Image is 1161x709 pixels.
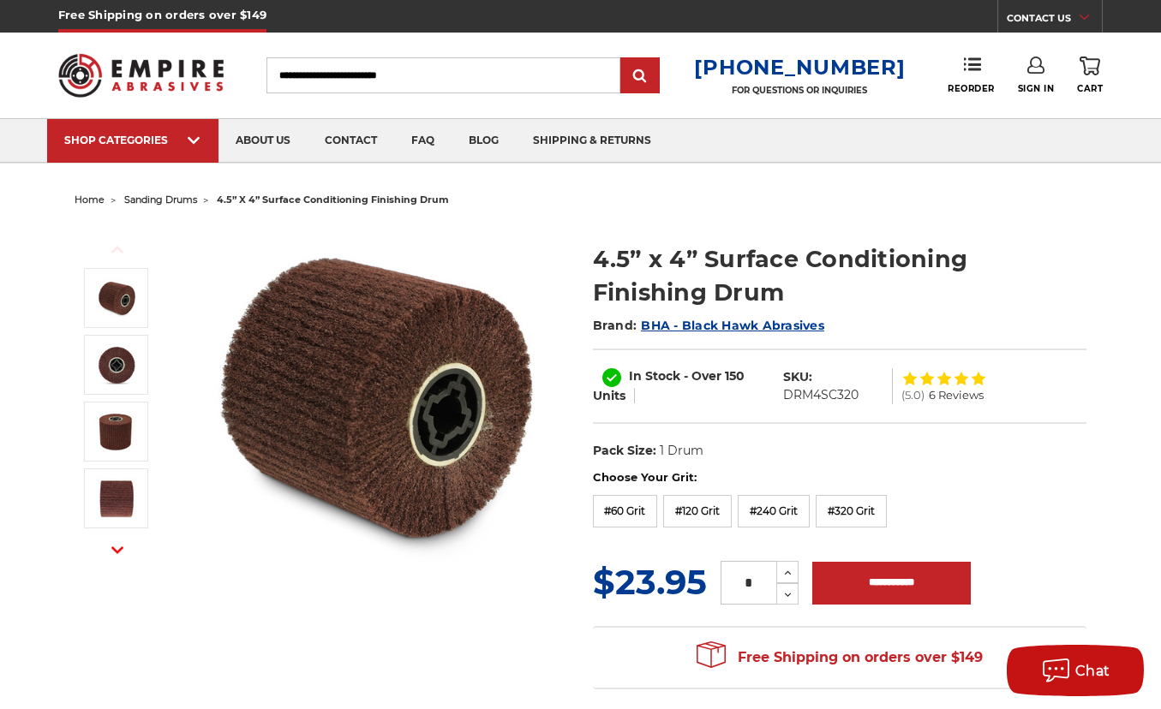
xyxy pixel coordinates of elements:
[1007,645,1144,696] button: Chat
[593,442,656,460] dt: Pack Size:
[95,343,138,386] img: 4.5" x 4" Surface Conditioning Finishing Drum - 3/4 Inch Quad Key Arbor
[97,231,138,268] button: Previous
[593,469,1086,486] label: Choose Your Grit:
[1077,57,1103,94] a: Cart
[58,43,224,108] img: Empire Abrasives
[929,390,984,401] span: 6 Reviews
[64,134,201,146] div: SHOP CATEGORIES
[206,224,548,567] img: 4.5 Inch Surface Conditioning Finishing Drum
[593,242,1086,309] h1: 4.5” x 4” Surface Conditioning Finishing Drum
[593,388,625,403] span: Units
[1075,663,1110,679] span: Chat
[308,119,394,163] a: contact
[75,194,105,206] a: home
[516,119,668,163] a: shipping & returns
[95,410,138,453] img: Non Woven Finishing Sanding Drum
[95,277,138,319] img: 4.5 Inch Surface Conditioning Finishing Drum
[623,59,657,93] input: Submit
[217,194,449,206] span: 4.5” x 4” surface conditioning finishing drum
[1018,83,1055,94] span: Sign In
[1077,83,1103,94] span: Cart
[641,318,824,333] a: BHA - Black Hawk Abrasives
[783,368,812,386] dt: SKU:
[694,85,905,96] p: FOR QUESTIONS OR INQUIRIES
[97,532,138,569] button: Next
[394,119,452,163] a: faq
[697,640,983,675] span: Free Shipping on orders over $149
[593,318,637,333] span: Brand:
[684,368,721,384] span: - Over
[783,386,859,404] dd: DRM4SC320
[452,119,516,163] a: blog
[218,119,308,163] a: about us
[124,194,197,206] a: sanding drums
[948,83,995,94] span: Reorder
[694,55,905,80] a: [PHONE_NUMBER]
[1007,9,1102,33] a: CONTACT US
[629,368,680,384] span: In Stock
[901,390,925,401] span: (5.0)
[593,561,707,603] span: $23.95
[948,57,995,93] a: Reorder
[725,368,745,384] span: 150
[660,442,703,460] dd: 1 Drum
[95,477,138,520] img: 4.5” x 4” Surface Conditioning Finishing Drum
